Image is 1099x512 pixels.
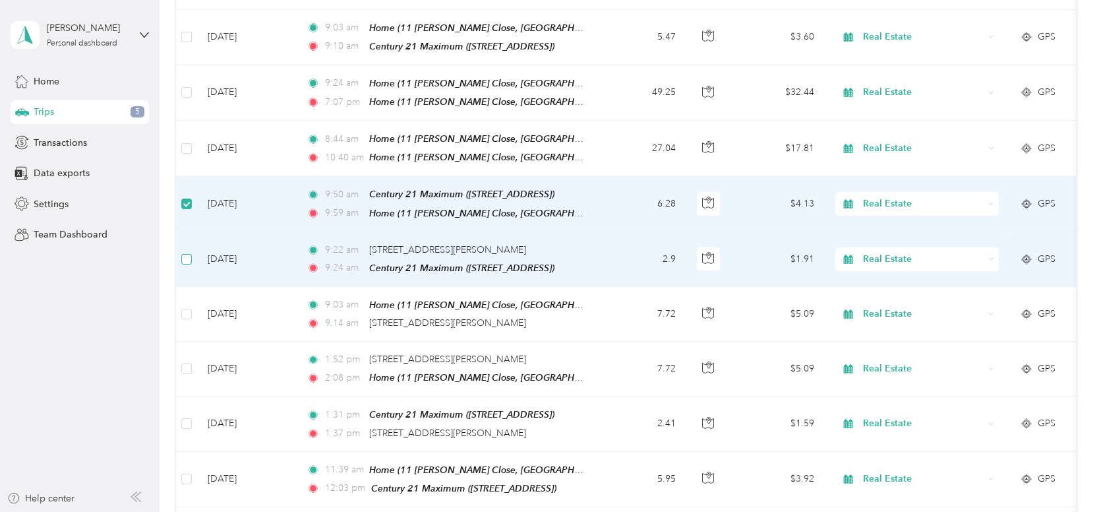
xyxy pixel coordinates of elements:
[369,409,554,420] span: Century 21 Maximum ([STREET_ADDRESS])
[325,206,363,220] span: 9:59 am
[863,416,984,431] span: Real Estate
[599,342,686,397] td: 7.72
[47,21,129,35] div: [PERSON_NAME]
[325,95,363,110] span: 7:07 pm
[863,85,984,100] span: Real Estate
[34,166,90,180] span: Data exports
[197,121,296,176] td: [DATE]
[369,189,554,199] span: Century 21 Maximum ([STREET_ADDRESS])
[197,397,296,451] td: [DATE]
[369,244,526,255] span: [STREET_ADDRESS][PERSON_NAME]
[732,287,825,342] td: $5.09
[371,483,556,494] span: Century 21 Maximum ([STREET_ADDRESS])
[732,342,825,397] td: $5.09
[1038,197,1055,211] span: GPS
[325,352,363,367] span: 1:52 pm
[325,132,363,146] span: 8:44 am
[1038,85,1055,100] span: GPS
[863,197,984,211] span: Real Estate
[325,481,365,496] span: 12:03 pm
[732,397,825,451] td: $1.59
[325,408,363,422] span: 1:31 pm
[369,133,1009,144] span: Home (11 [PERSON_NAME] Close, [GEOGRAPHIC_DATA], [GEOGRAPHIC_DATA], [GEOGRAPHIC_DATA] , [GEOGRAPH...
[197,342,296,397] td: [DATE]
[369,152,1009,163] span: Home (11 [PERSON_NAME] Close, [GEOGRAPHIC_DATA], [GEOGRAPHIC_DATA], [GEOGRAPHIC_DATA] , [GEOGRAPH...
[7,492,74,505] button: Help center
[197,10,296,65] td: [DATE]
[732,176,825,232] td: $4.13
[131,106,144,118] span: 5
[1038,362,1055,376] span: GPS
[197,452,296,507] td: [DATE]
[1038,416,1055,431] span: GPS
[369,372,1009,383] span: Home (11 [PERSON_NAME] Close, [GEOGRAPHIC_DATA], [GEOGRAPHIC_DATA], [GEOGRAPHIC_DATA] , [GEOGRAPH...
[1025,438,1099,512] iframe: Everlance-gr Chat Button Frame
[1038,252,1055,267] span: GPS
[863,252,984,267] span: Real Estate
[1038,30,1055,44] span: GPS
[369,300,1009,311] span: Home (11 [PERSON_NAME] Close, [GEOGRAPHIC_DATA], [GEOGRAPHIC_DATA], [GEOGRAPHIC_DATA] , [GEOGRAPH...
[599,287,686,342] td: 7.72
[197,287,296,342] td: [DATE]
[369,41,554,51] span: Century 21 Maximum ([STREET_ADDRESS])
[1038,307,1055,321] span: GPS
[863,141,984,156] span: Real Estate
[34,105,54,119] span: Trips
[325,187,363,202] span: 9:50 am
[369,208,1009,219] span: Home (11 [PERSON_NAME] Close, [GEOGRAPHIC_DATA], [GEOGRAPHIC_DATA], [GEOGRAPHIC_DATA] , [GEOGRAPH...
[732,232,825,287] td: $1.91
[197,176,296,232] td: [DATE]
[369,78,1009,89] span: Home (11 [PERSON_NAME] Close, [GEOGRAPHIC_DATA], [GEOGRAPHIC_DATA], [GEOGRAPHIC_DATA] , [GEOGRAPH...
[34,75,59,88] span: Home
[47,40,117,48] div: Personal dashboard
[325,371,363,385] span: 2:08 pm
[325,261,363,275] span: 9:24 am
[34,136,87,150] span: Transactions
[599,176,686,232] td: 6.28
[863,362,984,376] span: Real Estate
[863,472,984,486] span: Real Estate
[325,150,363,165] span: 10:40 am
[1038,141,1055,156] span: GPS
[369,354,526,365] span: [STREET_ADDRESS][PERSON_NAME]
[369,96,1009,108] span: Home (11 [PERSON_NAME] Close, [GEOGRAPHIC_DATA], [GEOGRAPHIC_DATA], [GEOGRAPHIC_DATA] , [GEOGRAPH...
[369,428,526,439] span: [STREET_ADDRESS][PERSON_NAME]
[369,22,1009,34] span: Home (11 [PERSON_NAME] Close, [GEOGRAPHIC_DATA], [GEOGRAPHIC_DATA], [GEOGRAPHIC_DATA] , [GEOGRAPH...
[369,464,1009,476] span: Home (11 [PERSON_NAME] Close, [GEOGRAPHIC_DATA], [GEOGRAPHIC_DATA], [GEOGRAPHIC_DATA] , [GEOGRAPH...
[325,20,363,35] span: 9:03 am
[34,228,107,241] span: Team Dashboard
[325,39,363,53] span: 9:10 am
[599,232,686,287] td: 2.9
[325,76,363,90] span: 9:24 am
[599,65,686,121] td: 49.25
[34,197,69,211] span: Settings
[599,10,686,65] td: 5.47
[325,316,363,331] span: 9:14 am
[325,463,363,477] span: 11:39 am
[863,30,984,44] span: Real Estate
[599,121,686,176] td: 27.04
[369,317,526,329] span: [STREET_ADDRESS][PERSON_NAME]
[863,307,984,321] span: Real Estate
[599,452,686,507] td: 5.95
[369,263,554,273] span: Century 21 Maximum ([STREET_ADDRESS])
[197,232,296,287] td: [DATE]
[599,397,686,451] td: 2.41
[325,426,363,441] span: 1:37 pm
[325,243,363,257] span: 9:22 am
[732,65,825,121] td: $32.44
[325,298,363,312] span: 9:03 am
[732,10,825,65] td: $3.60
[732,121,825,176] td: $17.81
[197,65,296,121] td: [DATE]
[732,452,825,507] td: $3.92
